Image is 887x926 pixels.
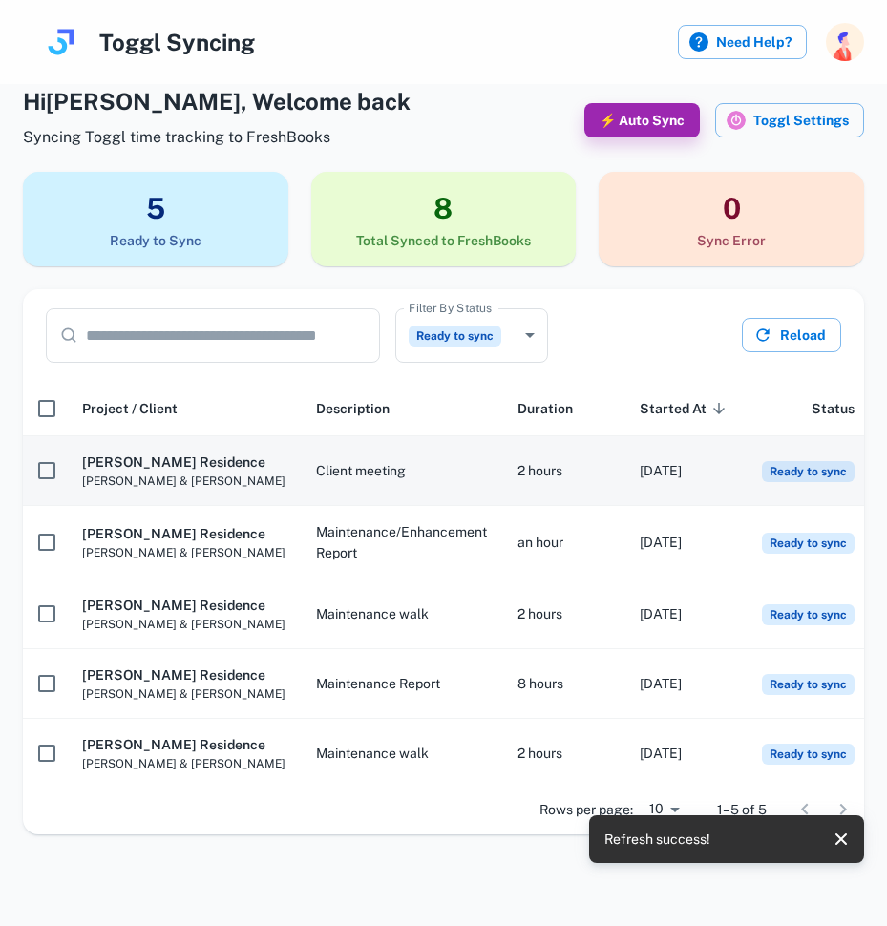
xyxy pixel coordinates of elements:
div: Ready to sync [395,308,548,363]
span: Ready to sync [762,744,855,765]
h6: Total Synced to FreshBooks [311,230,577,251]
h6: [PERSON_NAME] Residence [82,734,285,755]
td: [DATE] [624,719,747,789]
div: Refresh success! [604,821,710,857]
span: Project / Client [82,397,178,420]
h3: 8 [311,187,577,230]
td: Maintenance/Enhancement Report [301,506,502,579]
p: 1–5 of 5 [717,799,767,820]
button: close [826,824,856,854]
h6: [PERSON_NAME] Residence [82,523,285,544]
img: Toggl icon [727,111,746,130]
td: 8 hours [502,649,624,719]
span: Ready to sync [762,533,855,554]
h3: 5 [23,187,288,230]
span: Duration [517,397,573,420]
h6: [PERSON_NAME] Residence [82,452,285,473]
td: Maintenance walk [301,579,502,649]
label: Need Help? [678,25,807,59]
span: [PERSON_NAME] & [PERSON_NAME] [82,755,285,772]
h3: 0 [599,187,864,230]
td: Maintenance walk [301,719,502,789]
td: Maintenance Report [301,649,502,719]
td: [DATE] [624,436,747,506]
h4: Hi [PERSON_NAME] , Welcome back [23,84,411,118]
td: [DATE] [624,506,747,579]
button: Reload [742,318,841,352]
div: 10 [641,795,686,823]
div: scrollable content [23,381,864,785]
td: [DATE] [624,649,747,719]
h6: Sync Error [599,230,864,251]
span: Syncing Toggl time tracking to FreshBooks [23,126,411,149]
span: [PERSON_NAME] & [PERSON_NAME] [82,473,285,490]
td: 2 hours [502,579,624,649]
label: Filter By Status [409,300,492,316]
td: 2 hours [502,719,624,789]
span: Description [316,397,390,420]
td: 2 hours [502,436,624,506]
p: Rows per page: [539,799,633,820]
span: Ready to sync [762,674,855,695]
span: Status [812,397,855,420]
span: Started At [640,397,731,420]
button: ⚡ Auto Sync [584,103,700,137]
h6: Ready to Sync [23,230,288,251]
span: Ready to sync [409,326,501,347]
span: [PERSON_NAME] & [PERSON_NAME] [82,616,285,633]
button: Toggl iconToggl Settings [715,103,864,137]
img: logo.svg [42,23,80,61]
span: Ready to sync [762,604,855,625]
td: an hour [502,506,624,579]
h6: [PERSON_NAME] Residence [82,595,285,616]
span: [PERSON_NAME] & [PERSON_NAME] [82,544,285,561]
td: Client meeting [301,436,502,506]
span: [PERSON_NAME] & [PERSON_NAME] [82,685,285,703]
td: [DATE] [624,579,747,649]
h4: Toggl Syncing [99,25,255,59]
h6: [PERSON_NAME] Residence [82,664,285,685]
img: photoURL [826,23,864,61]
span: Ready to sync [762,461,855,482]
